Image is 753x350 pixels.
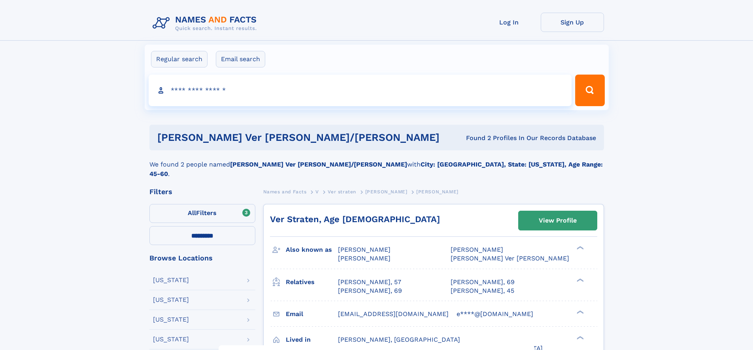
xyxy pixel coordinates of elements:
div: [US_STATE] [153,316,189,323]
a: Ver Straten, Age [DEMOGRAPHIC_DATA] [270,214,440,224]
a: [PERSON_NAME] [365,187,408,197]
input: search input [149,75,572,106]
a: [PERSON_NAME], 69 [451,278,515,286]
a: [PERSON_NAME], 57 [338,278,401,286]
span: Ver straten [328,189,356,195]
div: Found 2 Profiles In Our Records Database [453,134,596,142]
div: Filters [149,188,255,195]
label: Filters [149,204,255,223]
h3: Relatives [286,275,338,289]
h3: Email [286,307,338,321]
label: Regular search [151,51,208,67]
div: [US_STATE] [153,297,189,303]
span: [PERSON_NAME] [416,189,459,195]
span: [PERSON_NAME] Ver [PERSON_NAME] [451,255,569,262]
div: ❯ [575,309,584,314]
h1: [PERSON_NAME] ver [PERSON_NAME]/[PERSON_NAME] [157,133,453,142]
div: Browse Locations [149,255,255,262]
div: View Profile [539,211,577,230]
a: Log In [477,13,541,32]
b: [PERSON_NAME] Ver [PERSON_NAME]/[PERSON_NAME] [230,161,407,168]
span: All [188,209,196,217]
a: Sign Up [541,13,604,32]
button: Search Button [575,75,604,106]
span: [PERSON_NAME] [338,246,391,253]
div: ❯ [575,277,584,283]
span: [EMAIL_ADDRESS][DOMAIN_NAME] [338,310,449,318]
div: [US_STATE] [153,336,189,343]
a: Ver straten [328,187,356,197]
a: [PERSON_NAME], 45 [451,286,514,295]
a: [PERSON_NAME], 69 [338,286,402,295]
b: City: [GEOGRAPHIC_DATA], State: [US_STATE], Age Range: 45-60 [149,161,603,178]
div: ❯ [575,245,584,251]
span: [PERSON_NAME] [365,189,408,195]
h3: Lived in [286,333,338,346]
img: Logo Names and Facts [149,13,263,34]
h3: Also known as [286,243,338,256]
a: V [315,187,319,197]
div: ❯ [575,335,584,340]
span: [PERSON_NAME] [338,255,391,262]
label: Email search [216,51,265,67]
span: [PERSON_NAME], [GEOGRAPHIC_DATA] [338,336,460,343]
span: V [315,189,319,195]
a: View Profile [519,211,597,230]
span: [PERSON_NAME] [451,246,503,253]
div: We found 2 people named with . [149,150,604,179]
div: [US_STATE] [153,277,189,283]
a: Names and Facts [263,187,307,197]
